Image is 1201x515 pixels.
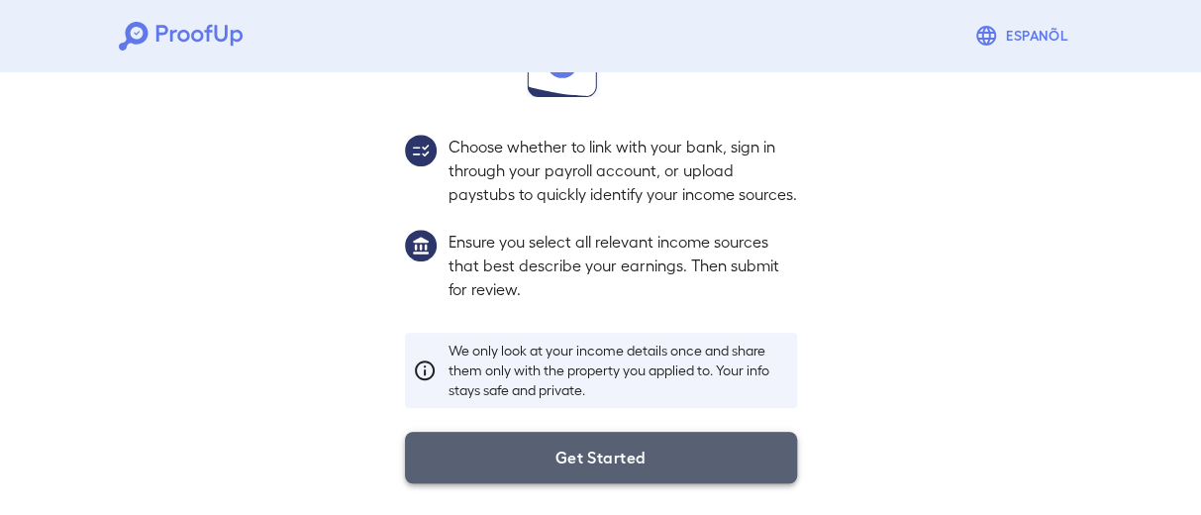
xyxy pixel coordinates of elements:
[449,341,789,400] p: We only look at your income details once and share them only with the property you applied to. Yo...
[405,135,437,166] img: group2.svg
[405,432,797,483] button: Get Started
[449,135,797,206] p: Choose whether to link with your bank, sign in through your payroll account, or upload paystubs t...
[966,16,1082,55] button: Espanõl
[405,230,437,261] img: group1.svg
[449,230,797,301] p: Ensure you select all relevant income sources that best describe your earnings. Then submit for r...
